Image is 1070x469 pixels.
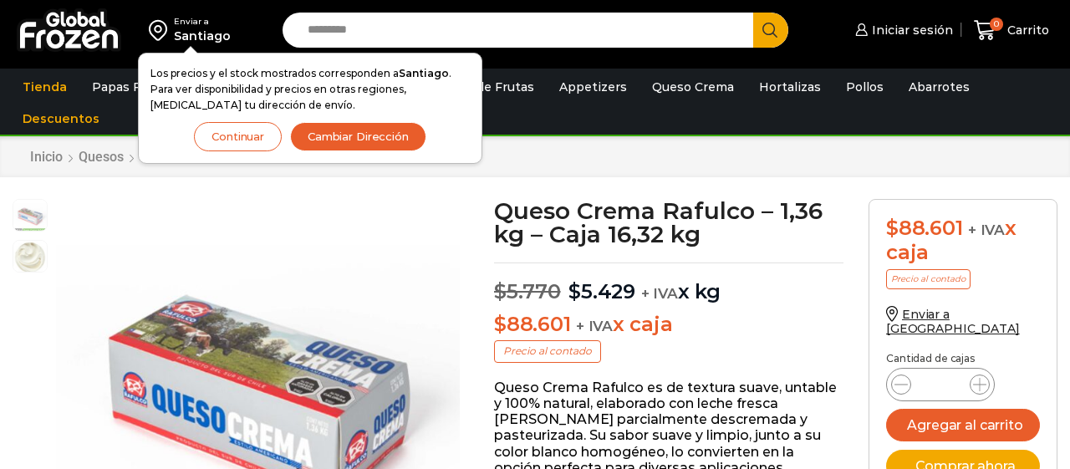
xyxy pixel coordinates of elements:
[868,22,953,38] span: Iniciar sesión
[149,16,174,44] img: address-field-icon.svg
[174,28,231,44] div: Santiago
[641,285,678,302] span: + IVA
[886,216,899,240] span: $
[886,353,1040,364] p: Cantidad de cajas
[494,279,507,303] span: $
[29,149,179,165] nav: Breadcrumb
[29,149,64,165] a: Inicio
[494,263,843,304] p: x kg
[430,71,543,103] a: Pulpa de Frutas
[925,373,956,396] input: Product quantity
[494,312,507,336] span: $
[568,279,581,303] span: $
[14,103,108,135] a: Descuentos
[851,13,953,47] a: Iniciar sesión
[194,122,282,151] button: Continuar
[494,313,843,337] p: x caja
[494,340,601,362] p: Precio al contado
[494,279,561,303] bdi: 5.770
[568,279,635,303] bdi: 5.429
[970,11,1053,50] a: 0 Carrito
[886,217,1040,265] div: x caja
[886,269,971,289] p: Precio al contado
[644,71,742,103] a: Queso Crema
[78,149,125,165] a: Quesos
[886,409,1040,441] button: Agregar al carrito
[84,71,176,103] a: Papas Fritas
[753,13,788,48] button: Search button
[13,200,47,233] span: queso-crema
[150,65,470,114] p: Los precios y el stock mostrados corresponden a . Para ver disponibilidad y precios en otras regi...
[1003,22,1049,38] span: Carrito
[968,222,1005,238] span: + IVA
[399,67,449,79] strong: Santiago
[990,18,1003,31] span: 0
[576,318,613,334] span: + IVA
[13,241,47,274] span: queso-crema
[886,307,1020,336] a: Enviar a [GEOGRAPHIC_DATA]
[14,71,75,103] a: Tienda
[838,71,892,103] a: Pollos
[290,122,426,151] button: Cambiar Dirección
[174,16,231,28] div: Enviar a
[900,71,978,103] a: Abarrotes
[751,71,829,103] a: Hortalizas
[551,71,635,103] a: Appetizers
[494,312,570,336] bdi: 88.601
[886,216,962,240] bdi: 88.601
[494,199,843,246] h1: Queso Crema Rafulco – 1,36 kg – Caja 16,32 kg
